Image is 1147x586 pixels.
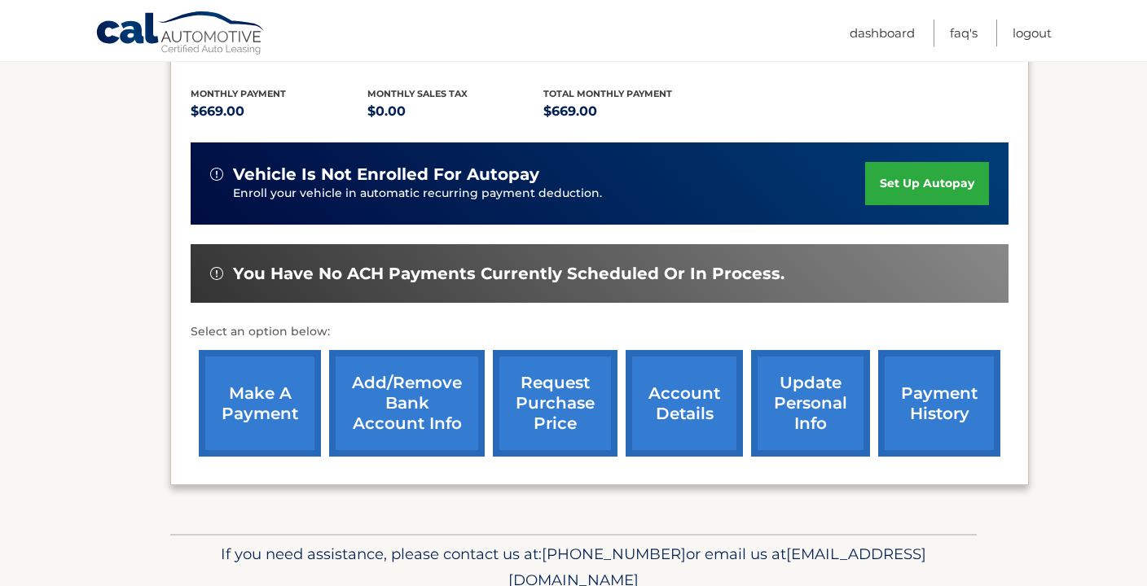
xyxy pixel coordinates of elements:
span: You have no ACH payments currently scheduled or in process. [233,264,784,284]
span: Monthly Payment [191,88,286,99]
a: Dashboard [850,20,915,46]
img: alert-white.svg [210,267,223,280]
p: $669.00 [543,100,720,123]
p: $669.00 [191,100,367,123]
span: Monthly sales Tax [367,88,468,99]
p: Enroll your vehicle in automatic recurring payment deduction. [233,185,865,203]
a: Cal Automotive [95,11,266,58]
img: alert-white.svg [210,168,223,181]
a: Add/Remove bank account info [329,350,485,457]
a: account details [626,350,743,457]
span: vehicle is not enrolled for autopay [233,164,539,185]
p: $0.00 [367,100,544,123]
a: make a payment [199,350,321,457]
p: Select an option below: [191,322,1009,342]
a: FAQ's [950,20,978,46]
a: payment history [878,350,1000,457]
span: [PHONE_NUMBER] [542,544,686,563]
span: Total Monthly Payment [543,88,672,99]
a: set up autopay [865,162,989,205]
a: Logout [1013,20,1052,46]
a: request purchase price [493,350,617,457]
a: update personal info [751,350,870,457]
